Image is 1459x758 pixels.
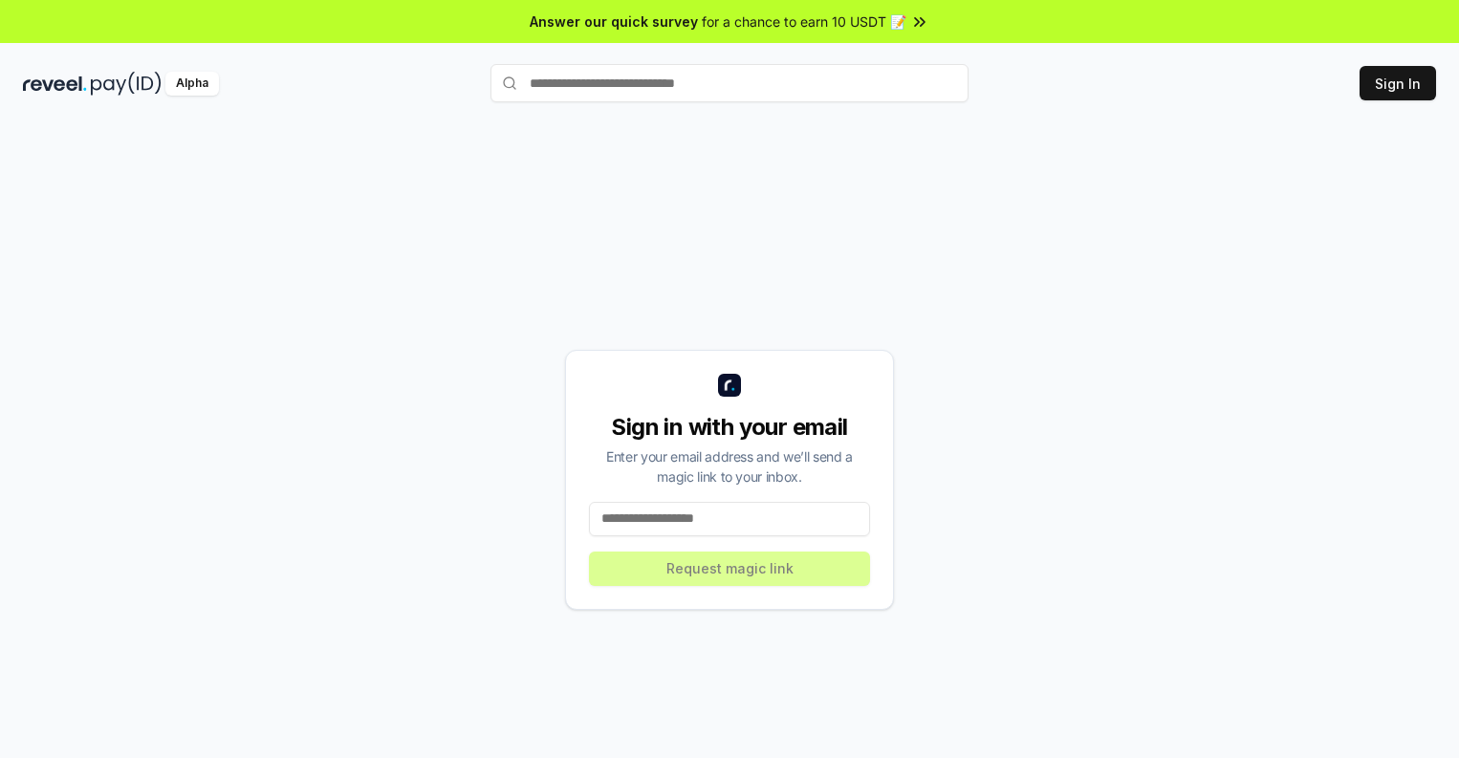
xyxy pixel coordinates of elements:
[718,374,741,397] img: logo_small
[589,412,870,443] div: Sign in with your email
[91,72,162,96] img: pay_id
[23,72,87,96] img: reveel_dark
[165,72,219,96] div: Alpha
[702,11,906,32] span: for a chance to earn 10 USDT 📝
[589,446,870,487] div: Enter your email address and we’ll send a magic link to your inbox.
[1360,66,1436,100] button: Sign In
[530,11,698,32] span: Answer our quick survey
